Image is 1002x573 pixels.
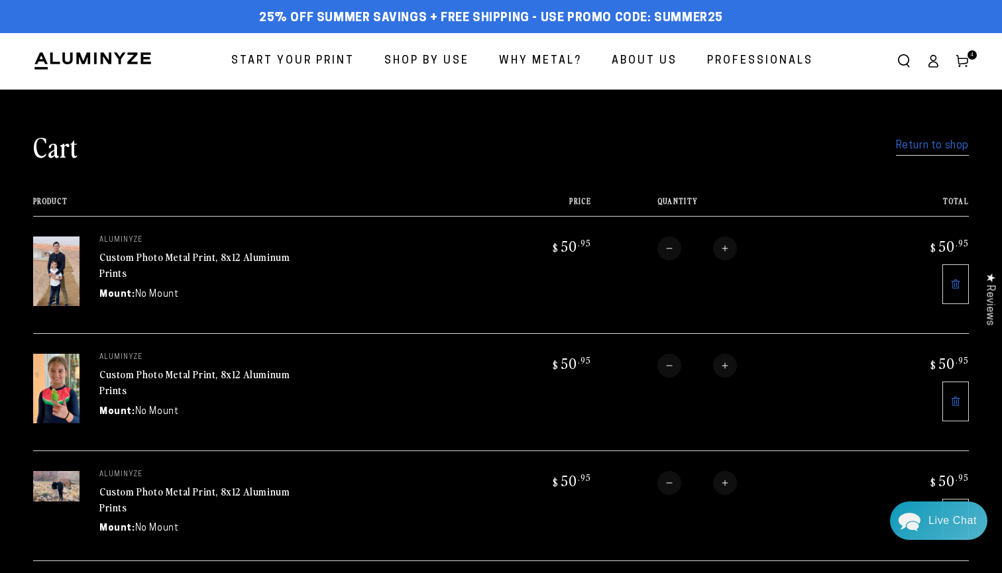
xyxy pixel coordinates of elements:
[135,405,179,419] dd: No Mount
[99,249,290,281] a: Custom Photo Metal Print, 8x12 Aluminum Prints
[551,471,591,490] bdi: 50
[942,264,969,304] a: Remove 8"x12" Rectangle White Matte Aluminyzed Photo
[135,521,179,535] dd: No Mount
[681,471,713,495] input: Quantity for Custom Photo Metal Print, 8x12 Aluminum Prints
[33,129,78,164] h1: Cart
[697,44,823,79] a: Professionals
[135,287,179,301] dd: No Mount
[930,476,936,489] span: $
[928,501,977,540] div: Contact Us Directly
[99,354,298,362] p: aluminyze
[551,354,591,372] bdi: 50
[928,354,969,372] bdi: 50
[489,44,592,79] a: Why Metal?
[930,358,936,372] span: $
[33,471,80,502] img: 8"x12" Rectangle White Matte Aluminyzed Photo
[374,44,479,79] a: Shop By Use
[977,262,1002,336] div: Click to open Judge.me floating reviews tab
[578,472,591,483] sup: .95
[858,197,969,216] th: Total
[970,50,974,60] span: 4
[99,521,135,535] dt: Mount:
[591,197,858,216] th: Quantity
[928,471,969,490] bdi: 50
[612,52,677,71] span: About Us
[889,46,918,76] summary: Search our site
[928,236,969,255] bdi: 50
[33,354,80,423] img: 8"x12" Rectangle White Matte Aluminyzed Photo
[942,382,969,421] a: Remove 8"x12" Rectangle White Matte Aluminyzed Photo
[551,236,591,255] bdi: 50
[221,44,364,79] a: Start Your Print
[956,237,969,248] sup: .95
[930,241,936,254] span: $
[384,52,469,71] span: Shop By Use
[99,471,298,479] p: aluminyze
[499,52,582,71] span: Why Metal?
[681,354,713,378] input: Quantity for Custom Photo Metal Print, 8x12 Aluminum Prints
[553,241,559,254] span: $
[578,354,591,366] sup: .95
[99,236,298,244] p: aluminyze
[553,358,559,372] span: $
[99,484,290,515] a: Custom Photo Metal Print, 8x12 Aluminum Prints
[480,197,591,216] th: Price
[259,11,723,26] span: 25% off Summer Savings + Free Shipping - Use Promo Code: SUMMER25
[890,501,987,540] div: Chat widget toggle
[602,44,687,79] a: About Us
[99,366,290,398] a: Custom Photo Metal Print, 8x12 Aluminum Prints
[99,405,135,419] dt: Mount:
[681,236,713,260] input: Quantity for Custom Photo Metal Print, 8x12 Aluminum Prints
[896,136,969,156] a: Return to shop
[33,236,80,306] img: 8"x12" Rectangle White Matte Aluminyzed Photo
[33,51,152,71] img: Aluminyze
[553,476,559,489] span: $
[99,287,135,301] dt: Mount:
[231,52,355,71] span: Start Your Print
[956,354,969,366] sup: .95
[956,472,969,483] sup: .95
[707,52,813,71] span: Professionals
[578,237,591,248] sup: .95
[942,499,969,539] a: Remove 8"x12" Rectangle White Matte Aluminyzed Photo
[33,197,480,216] th: Product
